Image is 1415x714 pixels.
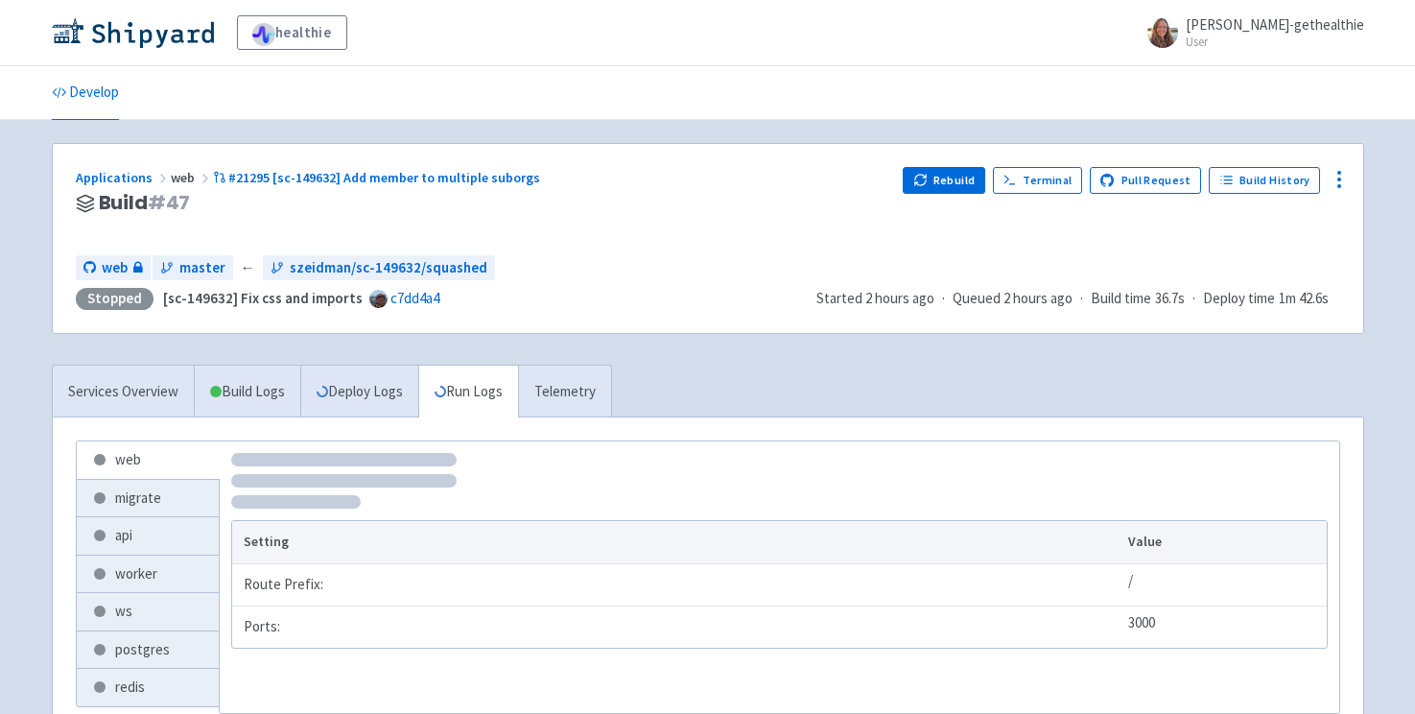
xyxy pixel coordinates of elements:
[300,366,418,418] a: Deploy Logs
[1121,521,1326,563] th: Value
[77,669,219,706] a: redis
[263,255,495,281] a: szeidman/sc-149632/squashed
[77,593,219,631] a: ws
[1186,36,1364,48] small: User
[76,288,153,310] div: Stopped
[52,17,214,48] img: Shipyard logo
[1090,167,1202,194] a: Pull Request
[1279,288,1329,310] span: 1m 42.6s
[903,167,985,194] button: Rebuild
[77,631,219,669] a: postgres
[1186,15,1364,34] span: [PERSON_NAME]-gethealthie
[518,366,611,418] a: Telemetry
[77,556,219,593] a: worker
[163,289,363,307] strong: [sc-149632] Fix css and imports
[953,289,1073,307] span: Queued
[1155,288,1185,310] span: 36.7s
[77,517,219,555] a: api
[153,255,233,281] a: master
[102,257,128,279] span: web
[195,366,300,418] a: Build Logs
[76,255,151,281] a: web
[232,606,1122,648] td: Ports:
[1136,17,1364,48] a: [PERSON_NAME]-gethealthie User
[99,192,191,214] span: Build
[816,288,1340,310] div: · · ·
[1003,289,1073,307] time: 2 hours ago
[418,366,518,418] a: Run Logs
[77,480,219,517] a: migrate
[290,257,487,279] span: szeidman/sc-149632/squashed
[53,366,194,418] a: Services Overview
[52,66,119,120] a: Develop
[179,257,225,279] span: master
[241,257,255,279] span: ←
[390,289,439,307] a: c7dd4a4
[213,169,544,186] a: #21295 [sc-149632] Add member to multiple suborgs
[148,189,191,216] span: # 47
[816,289,934,307] span: Started
[1121,563,1326,606] td: /
[237,15,347,50] a: healthie
[76,169,171,186] a: Applications
[232,521,1122,563] th: Setting
[1121,606,1326,648] td: 3000
[171,169,213,186] span: web
[1203,288,1275,310] span: Deploy time
[1091,288,1151,310] span: Build time
[993,167,1082,194] a: Terminal
[77,441,219,479] a: web
[232,563,1122,606] td: Route Prefix:
[1209,167,1320,194] a: Build History
[865,289,934,307] time: 2 hours ago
